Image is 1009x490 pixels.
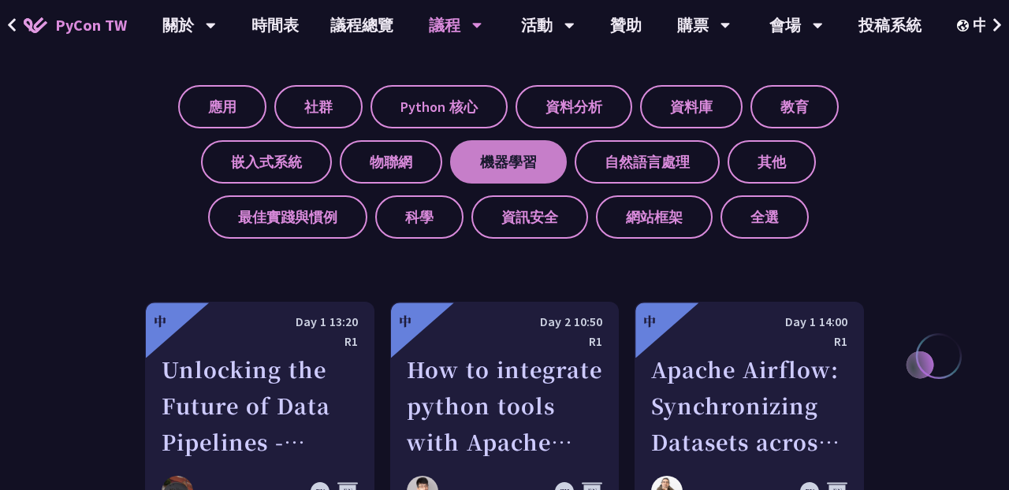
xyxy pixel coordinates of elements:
a: PyCon TW [8,6,143,45]
label: 物聯網 [340,140,442,184]
div: R1 [162,332,358,351]
img: Home icon of PyCon TW 2025 [24,17,47,33]
div: R1 [407,332,603,351]
label: 機器學習 [450,140,567,184]
label: 社群 [274,85,363,128]
label: 資料庫 [640,85,743,128]
div: 中 [154,312,166,331]
label: 資料分析 [516,85,632,128]
div: R1 [651,332,847,351]
div: Apache Airflow: Synchronizing Datasets across Multiple instances [651,351,847,460]
span: PyCon TW [55,13,127,37]
img: Locale Icon [957,20,973,32]
label: 自然語言處理 [575,140,720,184]
label: 嵌入式系統 [201,140,332,184]
label: 應用 [178,85,266,128]
label: 全選 [720,195,809,239]
div: Day 2 10:50 [407,312,603,332]
div: 中 [399,312,411,331]
label: 科學 [375,195,464,239]
label: 其他 [728,140,816,184]
label: 最佳實踐與慣例 [208,195,367,239]
label: 教育 [750,85,839,128]
div: Day 1 13:20 [162,312,358,332]
label: Python 核心 [370,85,508,128]
label: 網站框架 [596,195,713,239]
div: Unlocking the Future of Data Pipelines - Apache Airflow 3 [162,351,358,460]
label: 資訊安全 [471,195,588,239]
div: 中 [643,312,656,331]
div: How to integrate python tools with Apache Iceberg to build ETLT pipeline on Shift-Left Architecture [407,351,603,460]
div: Day 1 14:00 [651,312,847,332]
